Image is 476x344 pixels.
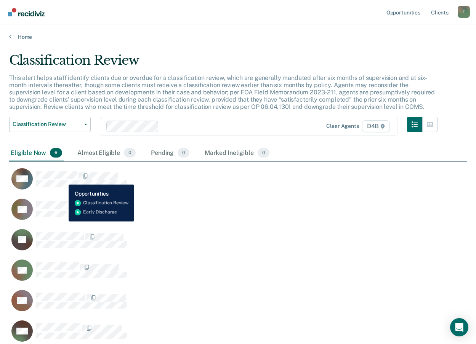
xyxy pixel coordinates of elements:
[458,6,470,18] button: Profile dropdown button
[124,148,136,158] span: 0
[258,148,269,158] span: 0
[9,229,410,259] div: CaseloadOpportunityCell-0430617
[178,148,189,158] span: 0
[149,145,191,162] div: Pending0
[203,145,271,162] div: Marked Ineligible0
[9,259,410,290] div: CaseloadOpportunityCell-0813328
[50,148,62,158] span: 6
[9,33,467,40] a: Home
[9,168,410,198] div: CaseloadOpportunityCell-0220906
[9,74,435,111] p: This alert helps staff identify clients due or overdue for a classification review, which are gen...
[13,121,81,127] span: Classification Review
[76,145,137,162] div: Almost Eligible0
[9,53,438,74] div: Classification Review
[9,145,64,162] div: Eligible Now6
[8,8,45,16] img: Recidiviz
[9,290,410,320] div: CaseloadOpportunityCell-0774202
[9,117,91,132] button: Classification Review
[9,198,410,229] div: CaseloadOpportunityCell-0690698
[326,123,359,129] div: Clear agents
[362,120,390,132] span: D4B
[458,6,470,18] div: F
[450,318,468,336] div: Open Intercom Messenger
